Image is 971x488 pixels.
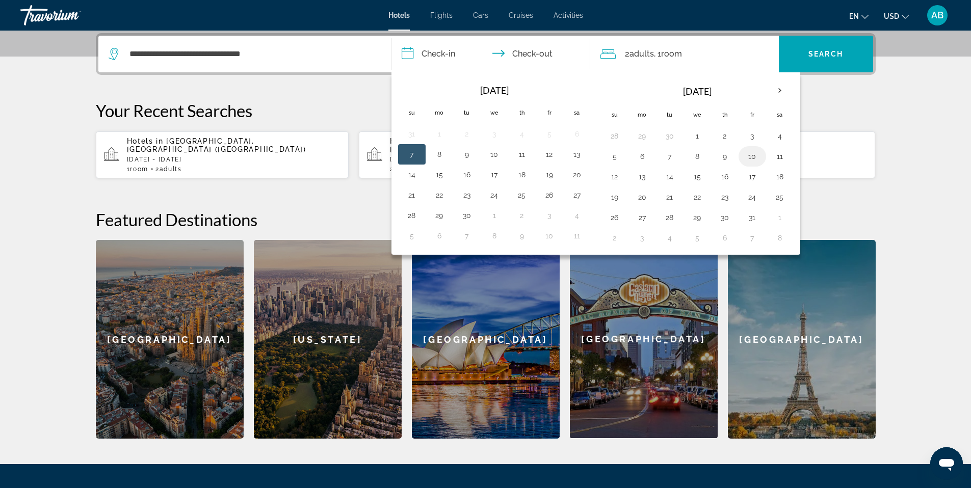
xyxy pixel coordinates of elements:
[570,240,718,439] a: [GEOGRAPHIC_DATA]
[431,168,448,182] button: Day 15
[541,188,558,202] button: Day 26
[486,229,503,243] button: Day 8
[689,231,705,245] button: Day 5
[744,170,760,184] button: Day 17
[634,210,650,225] button: Day 27
[96,100,876,121] p: Your Recent Searches
[391,36,590,72] button: Check in and out dates
[96,131,349,179] button: Hotels in [GEOGRAPHIC_DATA], [GEOGRAPHIC_DATA] ([GEOGRAPHIC_DATA])[DATE] - [DATE]1Room2Adults
[541,168,558,182] button: Day 19
[509,11,533,19] a: Cruises
[849,12,859,20] span: en
[412,240,560,439] a: [GEOGRAPHIC_DATA]
[662,149,678,164] button: Day 7
[431,208,448,223] button: Day 29
[744,129,760,143] button: Day 3
[662,231,678,245] button: Day 4
[96,240,244,439] a: [GEOGRAPHIC_DATA]
[431,127,448,141] button: Day 1
[486,127,503,141] button: Day 3
[661,49,682,59] span: Room
[404,168,420,182] button: Day 14
[388,11,410,19] a: Hotels
[127,137,306,153] span: [GEOGRAPHIC_DATA], [GEOGRAPHIC_DATA] ([GEOGRAPHIC_DATA])
[459,229,475,243] button: Day 7
[359,131,612,179] button: Hotels in [GEOGRAPHIC_DATA], [GEOGRAPHIC_DATA] (CTG)[DATE] - [DATE]2rooms5Adults
[607,129,623,143] button: Day 28
[808,50,843,58] span: Search
[634,129,650,143] button: Day 29
[554,11,583,19] a: Activities
[541,127,558,141] button: Day 5
[607,190,623,204] button: Day 19
[772,129,788,143] button: Day 4
[717,190,733,204] button: Day 23
[459,188,475,202] button: Day 23
[689,170,705,184] button: Day 15
[744,190,760,204] button: Day 24
[931,10,943,20] span: AB
[404,127,420,141] button: Day 31
[662,129,678,143] button: Day 30
[930,447,963,480] iframe: Button to launch messaging window
[20,2,122,29] a: Travorium
[569,188,585,202] button: Day 27
[514,188,530,202] button: Day 25
[541,229,558,243] button: Day 10
[390,156,604,163] p: [DATE] - [DATE]
[390,137,517,153] span: [GEOGRAPHIC_DATA], [GEOGRAPHIC_DATA] (CTG)
[96,209,876,230] h2: Featured Destinations
[662,170,678,184] button: Day 14
[924,5,951,26] button: User Menu
[717,149,733,164] button: Day 9
[404,208,420,223] button: Day 28
[430,11,453,19] a: Flights
[689,190,705,204] button: Day 22
[607,170,623,184] button: Day 12
[629,49,654,59] span: Adults
[514,229,530,243] button: Day 9
[514,147,530,161] button: Day 11
[717,129,733,143] button: Day 2
[689,210,705,225] button: Day 29
[744,231,760,245] button: Day 7
[98,36,873,72] div: Search widget
[772,170,788,184] button: Day 18
[744,149,760,164] button: Day 10
[130,166,148,173] span: Room
[689,129,705,143] button: Day 1
[459,208,475,223] button: Day 30
[766,79,794,102] button: Next month
[779,36,873,72] button: Search
[390,166,416,173] span: 2
[541,208,558,223] button: Day 3
[127,166,148,173] span: 1
[662,210,678,225] button: Day 28
[431,229,448,243] button: Day 6
[717,170,733,184] button: Day 16
[772,231,788,245] button: Day 8
[459,127,475,141] button: Day 2
[772,190,788,204] button: Day 25
[728,240,876,439] a: [GEOGRAPHIC_DATA]
[662,190,678,204] button: Day 21
[459,168,475,182] button: Day 16
[514,208,530,223] button: Day 2
[254,240,402,439] a: [US_STATE]
[772,210,788,225] button: Day 1
[607,210,623,225] button: Day 26
[127,156,341,163] p: [DATE] - [DATE]
[634,190,650,204] button: Day 20
[541,147,558,161] button: Day 12
[570,240,718,438] div: [GEOGRAPHIC_DATA]
[473,11,488,19] a: Cars
[431,188,448,202] button: Day 22
[426,79,563,101] th: [DATE]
